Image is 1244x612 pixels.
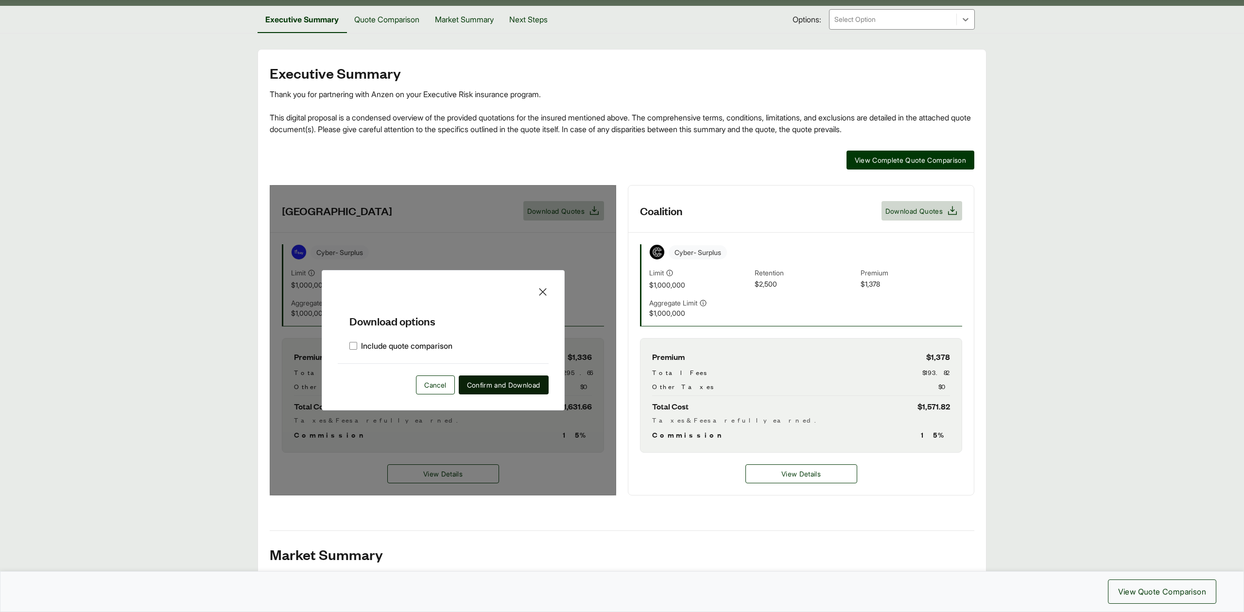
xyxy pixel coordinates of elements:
[652,415,950,425] div: Taxes & Fees are fully earned.
[861,268,962,279] span: Premium
[755,268,856,279] span: Retention
[926,350,950,363] span: $1,378
[885,206,943,216] span: Download Quotes
[793,14,821,25] span: Options:
[917,400,950,413] span: $1,571.82
[270,65,974,81] h2: Executive Summary
[861,279,962,290] span: $1,378
[649,280,751,290] span: $1,000,000
[1118,586,1206,597] span: View Quote Comparison
[501,6,555,33] button: Next Steps
[781,469,821,479] span: View Details
[652,429,726,441] span: Commission
[847,151,975,170] button: View Complete Quote Comparison
[921,429,950,441] span: 15 %
[416,375,454,394] button: Cancel
[270,88,974,135] div: Thank you for partnering with Anzen on your Executive Risk insurance program. This digital propos...
[669,245,727,259] span: Cyber - Surplus
[649,298,697,308] span: Aggregate Limit
[745,464,857,483] a: Coalition details
[650,245,664,259] img: Coalition
[270,546,974,562] h2: Market Summary
[467,380,540,390] span: Confirm and Download
[258,6,346,33] button: Executive Summary
[649,308,751,318] span: $1,000,000
[652,400,689,413] span: Total Cost
[745,464,857,483] button: View Details
[649,268,664,278] span: Limit
[881,201,962,221] button: Download Quotes
[755,279,856,290] span: $2,500
[652,381,713,391] span: Other Taxes
[459,375,549,394] button: Confirm and Download
[652,367,707,377] span: Total Fees
[938,381,950,391] span: $0
[349,340,452,352] label: Include quote comparison
[640,204,683,218] h3: Coalition
[346,6,427,33] button: Quote Comparison
[338,298,549,328] h5: Download options
[855,155,967,165] span: View Complete Quote Comparison
[652,350,685,363] span: Premium
[922,367,950,377] span: $193.82
[1108,579,1216,604] button: View Quote Comparison
[424,380,446,390] span: Cancel
[427,6,501,33] button: Market Summary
